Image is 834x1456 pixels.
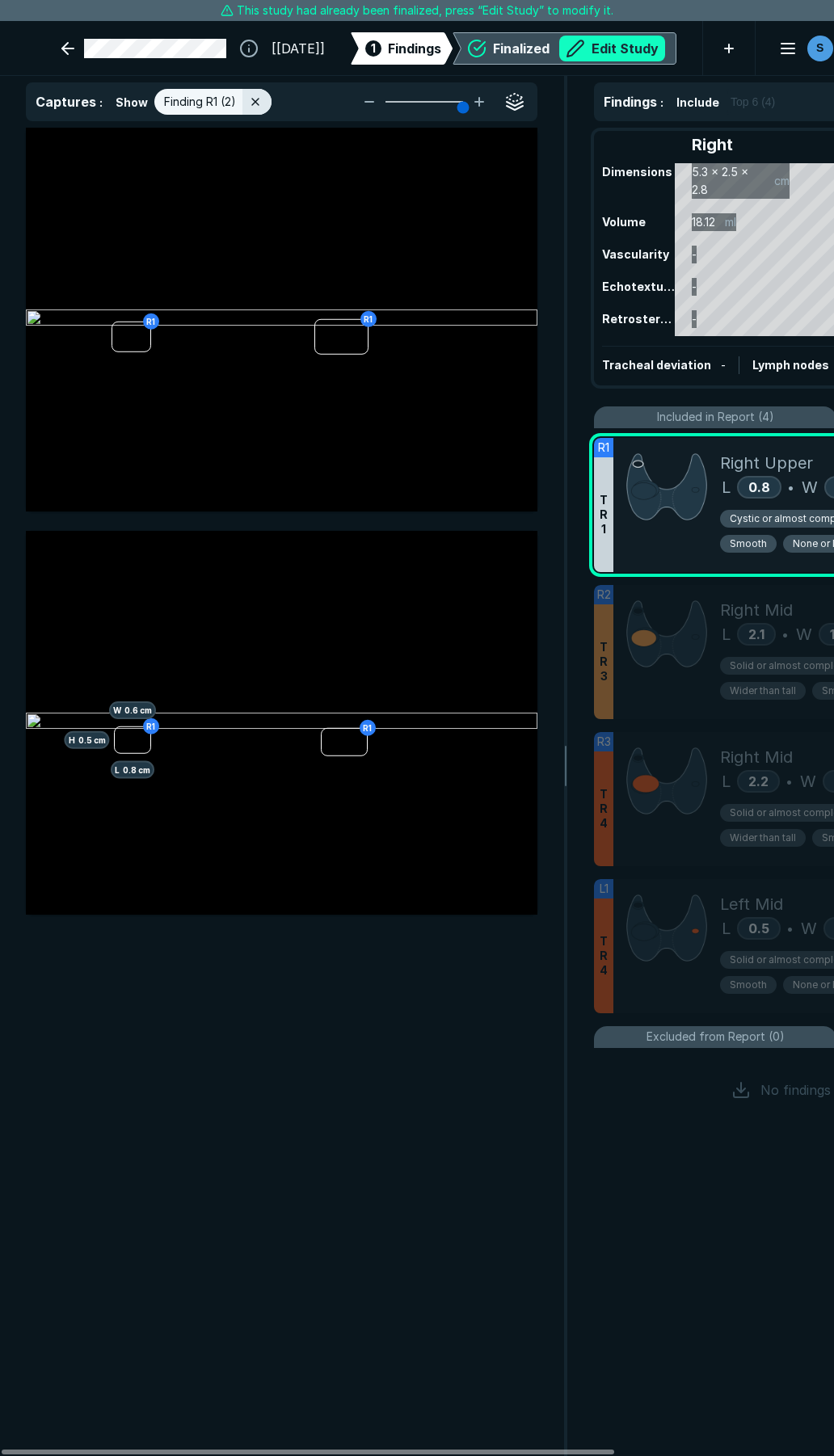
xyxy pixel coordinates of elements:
span: R3 [597,733,611,751]
span: • [782,625,788,644]
span: T R 1 [600,493,608,537]
span: Wider than tall [730,684,796,698]
span: 2.2 [748,773,769,789]
span: Smooth [730,537,767,551]
span: : [99,95,103,109]
div: avatar-name [807,36,833,61]
span: Findings [388,39,441,58]
span: L [722,916,731,941]
span: [[DATE]] [272,39,325,58]
span: - [721,358,726,372]
span: Lymph nodes [752,358,829,372]
span: L [722,622,731,646]
span: W [796,622,812,646]
span: Excluded from Report (0) [647,1028,785,1046]
img: 39bb73cd-8ea5-4d87-aad3-9ae32d4ddb19 [26,713,537,732]
a: See-Mode Logo [26,31,39,66]
span: W [802,475,818,499]
span: Finding R1 (2) [164,93,236,111]
span: Right Upper [720,451,813,475]
img: 7995b6c1-3baa-4a91-9834-abbd008512c9 [26,309,537,329]
span: • [788,478,794,497]
span: L [722,475,731,499]
div: 1Findings [351,32,453,65]
span: R2 [597,586,611,604]
span: T R 4 [600,787,608,831]
span: • [787,919,793,938]
img: n6RqMXAAAAABJRU5ErkJggg== [626,892,707,964]
img: LnE6tr0gAAAABJRU5ErkJggg== [626,451,707,523]
span: : [660,95,663,109]
span: W [801,916,817,941]
span: This study had already been finalized, press “Edit Study” to modify it. [237,2,613,19]
span: Smooth [730,978,767,992]
span: Findings [604,94,657,110]
span: T R 4 [600,934,608,978]
span: Right Mid [720,745,793,769]
span: 0.5 [748,920,769,936]
span: Included in Report (4) [657,408,774,426]
span: Include [676,94,719,111]
span: 0.8 [748,479,770,495]
span: Left Mid [720,892,783,916]
button: Edit Study [559,36,665,61]
span: 1 [371,40,376,57]
span: Captures [36,94,96,110]
span: 2.1 [748,626,764,642]
span: Wider than tall [730,831,796,845]
span: Tracheal deviation [602,358,711,372]
span: L1 [600,880,609,898]
div: Finalized [493,36,665,61]
img: fpt9ewAAAAZJREFUAwDlNFTnlBh4owAAAABJRU5ErkJggg== [626,745,707,817]
span: T R 3 [600,640,608,684]
span: Right Mid [720,598,793,622]
span: • [786,772,792,791]
div: FinalizedEdit Study [453,32,676,65]
img: zWXF7AAAABklEQVQDAEbEyee67UnPAAAAAElFTkSuQmCC [626,598,707,670]
span: W [800,769,816,793]
span: Top 6 (4) [731,93,775,111]
span: S [816,40,823,57]
span: L [722,769,731,793]
span: R1 [598,439,609,457]
span: Show [116,94,148,111]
